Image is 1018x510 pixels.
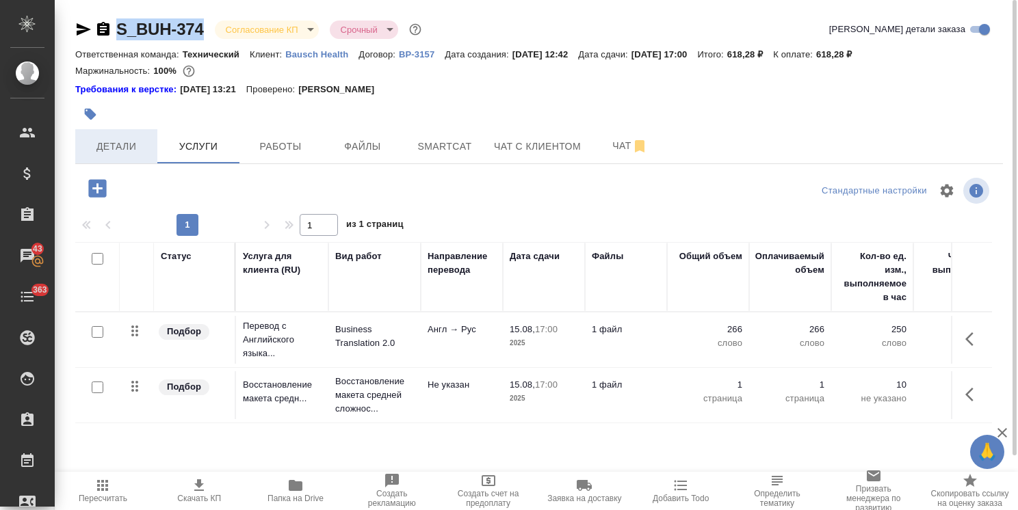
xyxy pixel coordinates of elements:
a: S_BUH-374 [116,20,204,38]
div: Дата сдачи [510,250,560,263]
span: 43 [25,242,51,256]
div: Направление перевода [428,250,496,277]
span: Работы [248,138,313,155]
span: Посмотреть информацию [963,178,992,204]
svg: Отписаться [631,138,648,155]
div: Услуга для клиента (RU) [243,250,322,277]
span: Файлы [330,138,395,155]
span: Smartcat [412,138,478,155]
button: Скопировать ссылку на оценку заказа [922,472,1018,510]
p: 1 [674,378,742,392]
div: Общий объем [679,250,742,263]
span: Скопировать ссылку на оценку заказа [930,489,1010,508]
span: Создать счет на предоплату [448,489,528,508]
p: Ответственная команда: [75,49,183,59]
button: Создать рекламацию [343,472,440,510]
button: 0.00 RUB; [180,62,198,80]
p: 2025 [510,392,578,405]
p: 10 [838,378,906,392]
p: 1 файл [592,378,660,392]
td: 1.06 [913,316,995,364]
button: Создать счет на предоплату [440,472,536,510]
p: 266 [674,323,742,336]
p: [PERSON_NAME] [298,83,384,96]
button: Папка на Drive [248,472,344,510]
span: 🙏 [976,438,999,466]
span: Определить тематику [738,489,818,508]
div: Оплачиваемый объем [755,250,824,277]
p: 17:00 [535,379,558,390]
p: страница [756,392,824,405]
span: 363 [25,283,55,297]
button: Пересчитать [55,472,151,510]
td: 0 [913,371,995,419]
div: Нажми, чтобы открыть папку с инструкцией [75,83,180,96]
button: Показать кнопки [957,378,990,411]
button: Заявка на доставку [536,472,633,510]
a: Bausch Health [285,48,358,59]
p: [DATE] 13:21 [180,83,246,96]
div: Согласование КП [215,21,319,39]
p: 17:00 [535,324,558,334]
span: Скачать КП [177,494,221,503]
p: Технический [183,49,250,59]
p: Восстановление макета средней сложнос... [335,375,414,416]
span: Папка на Drive [267,494,324,503]
span: [PERSON_NAME] детали заказа [829,23,965,36]
span: Настроить таблицу [930,174,963,207]
p: не указано [838,392,906,405]
a: Требования к верстке: [75,83,180,96]
p: Проверено: [246,83,299,96]
p: Клиент: [250,49,285,59]
div: Часов на выполнение [920,250,989,277]
a: 363 [3,280,51,314]
p: Итого: [697,49,727,59]
p: [DATE] 12:42 [512,49,579,59]
p: слово [674,336,742,350]
span: Чат с клиентом [494,138,581,155]
button: Срочный [337,24,382,36]
a: 43 [3,239,51,273]
p: Дата сдачи: [578,49,631,59]
p: 266 [756,323,824,336]
p: Не указан [428,378,496,392]
p: Восстановление макета средн... [243,378,322,405]
span: из 1 страниц [346,216,404,236]
p: 250 [838,323,906,336]
button: Скачать КП [151,472,248,510]
p: 2025 [510,336,578,350]
button: Добавить Todo [633,472,729,510]
span: Заявка на доставку [547,494,621,503]
button: Показать кнопки [957,323,990,355]
p: 618,28 ₽ [727,49,774,59]
div: Кол-во ед. изм., выполняемое в час [838,250,906,304]
span: Чат [597,137,663,155]
div: Согласование КП [330,21,398,39]
p: Англ → Рус [428,323,496,336]
button: Добавить услугу [79,174,116,202]
button: 🙏 [970,435,1004,469]
p: слово [838,336,906,350]
p: Подбор [167,380,201,394]
p: Дата создания: [445,49,512,59]
p: К оплате: [773,49,816,59]
p: страница [674,392,742,405]
button: Скопировать ссылку для ЯМессенджера [75,21,92,38]
span: Детали [83,138,149,155]
div: Файлы [592,250,623,263]
p: 15.08, [510,379,535,390]
span: Добавить Todo [653,494,709,503]
button: Согласование КП [222,24,302,36]
p: Перевод с Английского языка... [243,319,322,360]
button: Доп статусы указывают на важность/срочность заказа [406,21,424,38]
p: 100% [153,66,180,76]
button: Призвать менеджера по развитию [825,472,922,510]
span: Пересчитать [79,494,127,503]
p: слово [756,336,824,350]
p: 1 файл [592,323,660,336]
p: ВР-3157 [399,49,445,59]
p: Bausch Health [285,49,358,59]
p: 15.08, [510,324,535,334]
p: [DATE] 17:00 [631,49,698,59]
p: Маржинальность: [75,66,153,76]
